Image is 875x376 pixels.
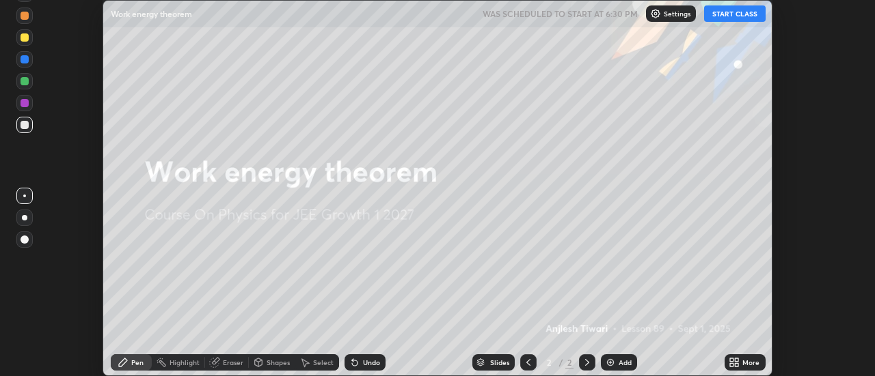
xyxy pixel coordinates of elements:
div: Eraser [223,359,243,366]
div: Slides [490,359,509,366]
p: Settings [664,10,690,17]
img: class-settings-icons [650,8,661,19]
div: Highlight [170,359,200,366]
div: Add [619,359,632,366]
div: / [558,358,563,366]
div: Select [313,359,334,366]
div: Undo [363,359,380,366]
h5: WAS SCHEDULED TO START AT 6:30 PM [483,8,638,20]
div: 2 [565,356,574,368]
div: Shapes [267,359,290,366]
img: add-slide-button [605,357,616,368]
button: START CLASS [704,5,766,22]
div: 2 [542,358,556,366]
div: Pen [131,359,144,366]
div: More [742,359,759,366]
p: Work energy theorem [111,8,192,19]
